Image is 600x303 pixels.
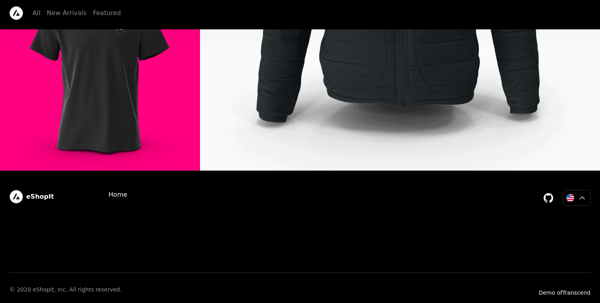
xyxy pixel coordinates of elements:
[538,289,562,297] span: Demo of
[33,8,40,18] a: All
[562,289,590,297] a: Transcend.io Link
[544,193,553,203] a: Github Repository
[93,8,121,18] a: Featured
[108,191,127,198] a: Home
[26,192,54,201] span: eShopIt
[566,194,574,202] img: US Flag
[10,6,23,20] a: Logo
[47,8,87,18] a: New Arrivals
[563,190,590,206] button: Language selector
[10,190,58,203] a: eShopIt
[10,286,122,293] span: © 2020 eShopIt, Inc. All rights reserved.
